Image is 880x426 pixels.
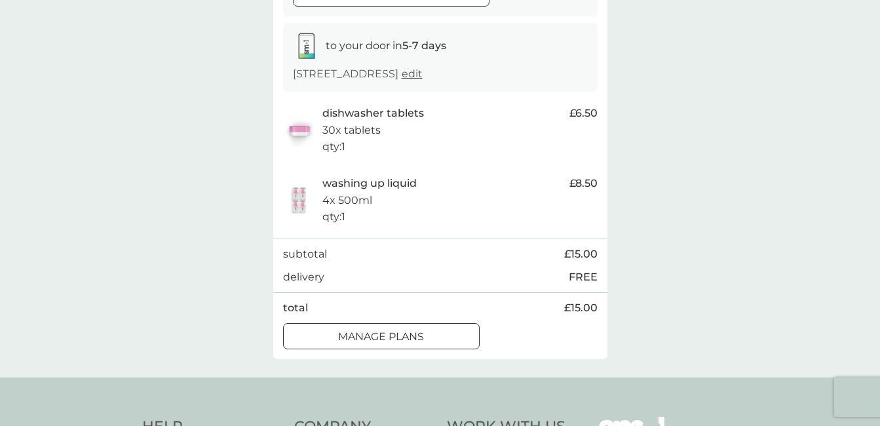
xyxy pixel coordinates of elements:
p: total [283,300,308,317]
span: £6.50 [569,105,598,122]
button: manage plans [283,323,480,349]
p: washing up liquid [322,175,417,192]
p: qty : 1 [322,138,345,155]
span: £15.00 [564,246,598,263]
p: subtotal [283,246,327,263]
p: manage plans [338,328,424,345]
p: qty : 1 [322,208,345,225]
p: [STREET_ADDRESS] [293,66,423,83]
a: edit [402,68,423,80]
p: FREE [569,269,598,286]
span: £15.00 [564,300,598,317]
p: dishwasher tablets [322,105,424,122]
span: £8.50 [569,175,598,192]
strong: 5-7 days [402,39,446,52]
p: 4x 500ml [322,192,372,209]
p: delivery [283,269,324,286]
p: 30x tablets [322,122,381,139]
span: to your door in [326,39,446,52]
